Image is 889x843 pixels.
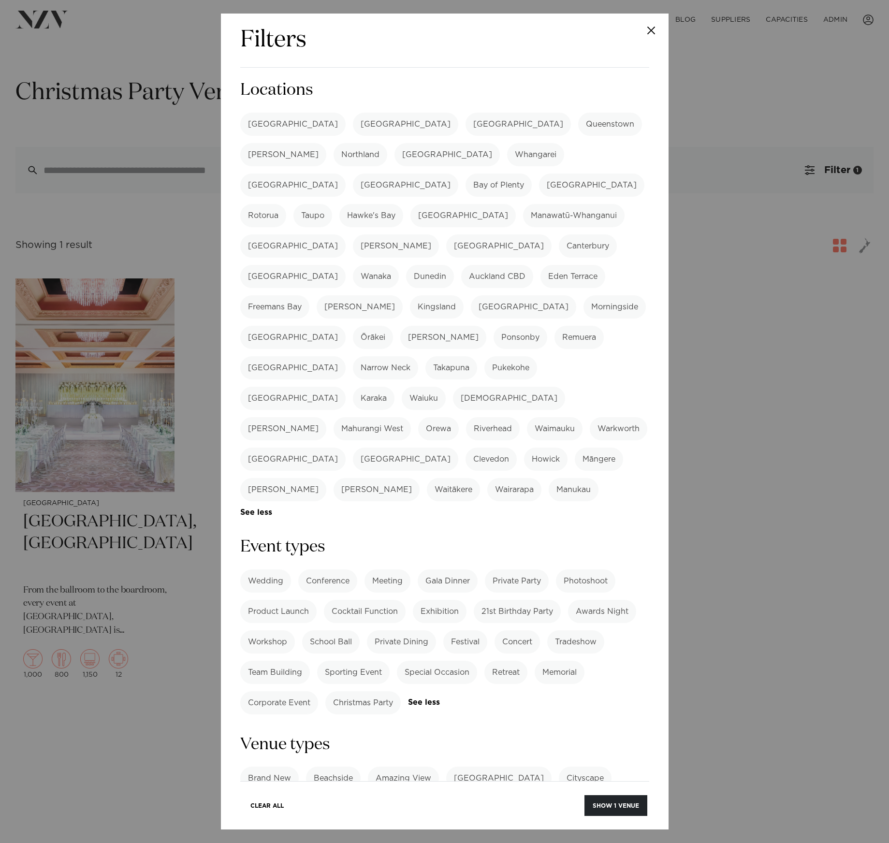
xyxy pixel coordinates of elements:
[240,448,346,471] label: [GEOGRAPHIC_DATA]
[240,661,310,684] label: Team Building
[293,204,332,227] label: Taupo
[353,448,458,471] label: [GEOGRAPHIC_DATA]
[556,569,615,593] label: Photoshoot
[240,265,346,288] label: [GEOGRAPHIC_DATA]
[484,356,537,379] label: Pukekohe
[400,326,486,349] label: [PERSON_NAME]
[240,536,649,558] h3: Event types
[353,265,399,288] label: Wanaka
[324,600,406,623] label: Cocktail Function
[240,25,306,56] h2: Filters
[240,600,317,623] label: Product Launch
[527,417,583,440] label: Waimauku
[507,143,564,166] label: Whangarei
[317,661,390,684] label: Sporting Event
[494,326,547,349] label: Ponsonby
[240,734,649,756] h3: Venue types
[554,326,604,349] label: Remuera
[466,448,517,471] label: Clevedon
[418,569,478,593] label: Gala Dinner
[485,569,549,593] label: Private Party
[394,143,500,166] label: [GEOGRAPHIC_DATA]
[559,234,617,258] label: Canterbury
[353,234,439,258] label: [PERSON_NAME]
[240,767,299,790] label: Brand New
[240,417,326,440] label: [PERSON_NAME]
[584,795,647,816] button: Show 1 venue
[368,767,439,790] label: Amazing View
[302,630,360,654] label: School Ball
[298,569,357,593] label: Conference
[240,356,346,379] label: [GEOGRAPHIC_DATA]
[240,204,286,227] label: Rotorua
[425,356,477,379] label: Takapuna
[568,600,636,623] label: Awards Night
[410,204,516,227] label: [GEOGRAPHIC_DATA]
[418,417,459,440] label: Orewa
[471,295,576,319] label: [GEOGRAPHIC_DATA]
[242,795,292,816] button: Clear All
[317,295,403,319] label: [PERSON_NAME]
[539,174,644,197] label: [GEOGRAPHIC_DATA]
[540,265,605,288] label: Eden Terrace
[240,387,346,410] label: [GEOGRAPHIC_DATA]
[524,448,568,471] label: Howick
[240,691,318,714] label: Corporate Event
[547,630,604,654] label: Tradeshow
[443,630,487,654] label: Festival
[240,295,309,319] label: Freemans Bay
[397,661,477,684] label: Special Occasion
[466,174,532,197] label: Bay of Plenty
[353,113,458,136] label: [GEOGRAPHIC_DATA]
[240,79,649,101] h3: Locations
[339,204,403,227] label: Hawke's Bay
[367,630,436,654] label: Private Dining
[583,295,646,319] label: Morningside
[453,387,565,410] label: [DEMOGRAPHIC_DATA]
[353,326,393,349] label: Ōrākei
[466,417,520,440] label: Riverhead
[413,600,466,623] label: Exhibition
[240,569,291,593] label: Wedding
[240,234,346,258] label: [GEOGRAPHIC_DATA]
[549,478,598,501] label: Manukau
[353,387,394,410] label: Karaka
[325,691,401,714] label: Christmas Party
[334,478,420,501] label: [PERSON_NAME]
[353,356,418,379] label: Narrow Neck
[474,600,561,623] label: 21st Birthday Party
[402,387,446,410] label: Waiuku
[240,174,346,197] label: [GEOGRAPHIC_DATA]
[590,417,647,440] label: Warkworth
[535,661,584,684] label: Memorial
[487,478,541,501] label: Wairarapa
[578,113,642,136] label: Queenstown
[410,295,464,319] label: Kingsland
[446,234,552,258] label: [GEOGRAPHIC_DATA]
[240,630,295,654] label: Workshop
[484,661,527,684] label: Retreat
[240,326,346,349] label: [GEOGRAPHIC_DATA]
[461,265,533,288] label: Auckland CBD
[306,767,361,790] label: Beachside
[427,478,480,501] label: Waitākere
[635,14,669,47] button: Close
[406,265,454,288] label: Dunedin
[559,767,612,790] label: Cityscape
[575,448,623,471] label: Māngere
[523,204,625,227] label: Manawatū-Whanganui
[364,569,410,593] label: Meeting
[446,767,552,790] label: [GEOGRAPHIC_DATA]
[240,113,346,136] label: [GEOGRAPHIC_DATA]
[353,174,458,197] label: [GEOGRAPHIC_DATA]
[334,143,387,166] label: Northland
[466,113,571,136] label: [GEOGRAPHIC_DATA]
[240,143,326,166] label: [PERSON_NAME]
[240,478,326,501] label: [PERSON_NAME]
[334,417,411,440] label: Mahurangi West
[495,630,540,654] label: Concert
